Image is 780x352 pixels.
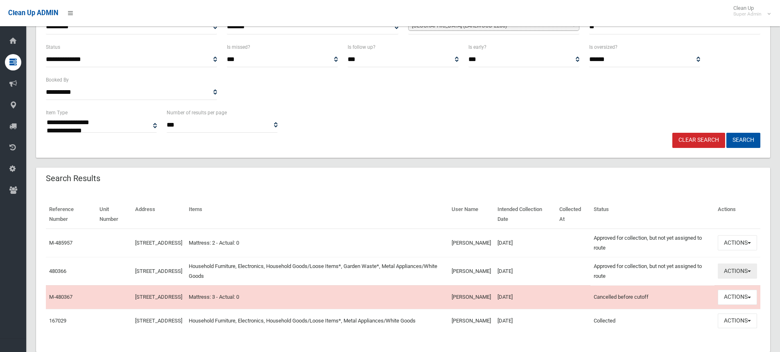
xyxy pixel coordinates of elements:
a: [STREET_ADDRESS] [135,268,182,274]
label: Is early? [468,43,486,52]
td: Approved for collection, but not yet assigned to route [590,229,714,257]
td: Household Furniture, Electronics, Household Goods/Loose Items*, Garden Waste*, Metal Appliances/W... [185,257,448,285]
th: Address [132,200,185,229]
td: Mattress: 2 - Actual: 0 [185,229,448,257]
td: [DATE] [494,285,556,309]
button: Actions [718,313,757,329]
a: M-485957 [49,240,72,246]
td: [PERSON_NAME] [448,285,494,309]
label: Is missed? [227,43,250,52]
button: Actions [718,235,757,250]
td: Mattress: 3 - Actual: 0 [185,285,448,309]
a: 480366 [49,268,66,274]
a: Clear Search [672,133,725,148]
th: Reference Number [46,200,96,229]
label: Booked By [46,75,69,84]
td: [DATE] [494,309,556,332]
td: [PERSON_NAME] [448,229,494,257]
button: Actions [718,263,757,279]
a: [STREET_ADDRESS] [135,240,182,246]
td: [DATE] [494,257,556,285]
th: Actions [714,200,760,229]
th: Collected At [556,200,590,229]
td: Approved for collection, but not yet assigned to route [590,257,714,285]
label: Number of results per page [167,108,227,117]
label: Is oversized? [589,43,617,52]
th: Unit Number [96,200,132,229]
th: Intended Collection Date [494,200,556,229]
td: [PERSON_NAME] [448,309,494,332]
th: User Name [448,200,494,229]
label: Item Type [46,108,68,117]
small: Super Admin [733,11,762,17]
header: Search Results [36,170,110,186]
a: [STREET_ADDRESS] [135,318,182,324]
a: [STREET_ADDRESS] [135,294,182,300]
button: Actions [718,290,757,305]
td: Cancelled before cutoff [590,285,714,309]
a: 167029 [49,318,66,324]
td: [DATE] [494,229,556,257]
label: Is follow up? [348,43,375,52]
th: Status [590,200,714,229]
td: Household Furniture, Electronics, Household Goods/Loose Items*, Metal Appliances/White Goods [185,309,448,332]
label: Status [46,43,60,52]
span: Clean Up ADMIN [8,9,58,17]
span: Clean Up [729,5,770,17]
a: M-480367 [49,294,72,300]
button: Search [726,133,760,148]
th: Items [185,200,448,229]
td: [PERSON_NAME] [448,257,494,285]
td: Collected [590,309,714,332]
